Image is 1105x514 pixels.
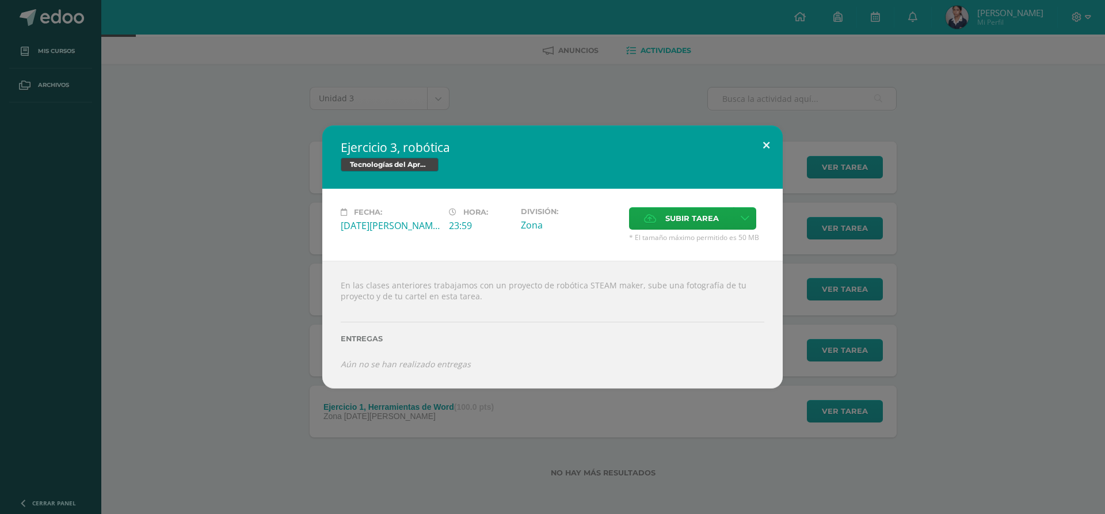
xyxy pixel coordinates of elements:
span: Subir tarea [665,208,719,229]
i: Aún no se han realizado entregas [341,359,471,370]
span: Fecha: [354,208,382,216]
button: Close (Esc) [750,125,783,165]
div: Zona [521,219,620,231]
div: [DATE][PERSON_NAME] [341,219,440,232]
label: División: [521,207,620,216]
label: Entregas [341,334,764,343]
span: Hora: [463,208,488,216]
span: * El tamaño máximo permitido es 50 MB [629,233,764,242]
div: En las clases anteriores trabajamos con un proyecto de robótica STEAM maker, sube una fotografía ... [322,261,783,388]
div: 23:59 [449,219,512,232]
span: Tecnologías del Aprendizaje y la Comunicación [341,158,439,172]
h2: Ejercicio 3, robótica [341,139,764,155]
